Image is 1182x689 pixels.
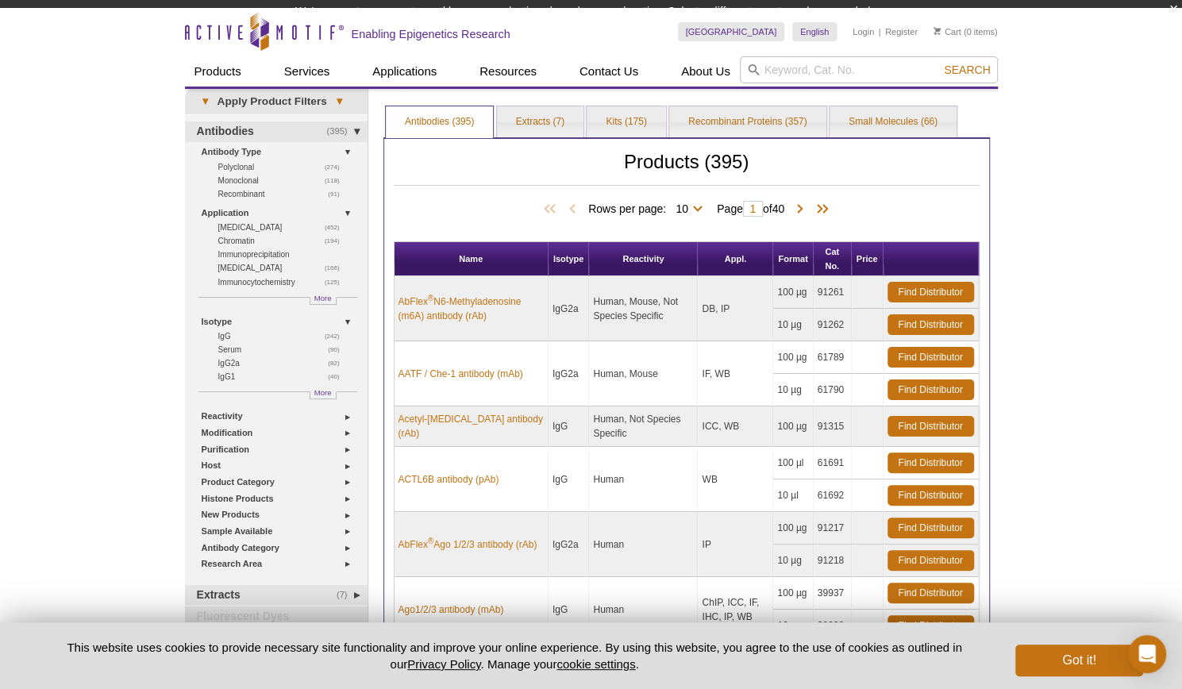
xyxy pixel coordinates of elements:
[549,512,590,577] td: IgG2a
[395,242,549,276] th: Name
[792,202,808,217] span: Next Page
[202,205,358,221] a: Application
[669,106,826,138] a: Recombinant Proteins (357)
[352,27,510,41] h2: Enabling Epigenetics Research
[202,408,358,425] a: Reactivity
[202,506,358,523] a: New Products
[589,577,698,642] td: Human
[1128,635,1166,673] div: Open Intercom Messenger
[202,441,358,458] a: Purification
[740,56,998,83] input: Keyword, Cat. No.
[589,512,698,577] td: Human
[218,370,348,383] a: (40)IgG1
[773,447,813,479] td: 100 µl
[398,367,523,381] a: AATF / Che-1 antibody (mAb)
[327,94,352,109] span: ▾
[202,144,358,160] a: Antibody Type
[887,416,974,437] a: Find Distributor
[398,472,499,487] a: ACTL6B antibody (pAb)
[887,518,974,538] a: Find Distributor
[773,341,813,374] td: 100 µg
[814,512,852,545] td: 91217
[887,282,974,302] a: Find Distributor
[887,550,974,571] a: Find Distributor
[773,545,813,577] td: 10 µg
[852,242,884,276] th: Price
[773,276,813,309] td: 100 µg
[549,406,590,447] td: IgG
[814,610,852,642] td: 39938
[202,474,358,491] a: Product Category
[202,425,358,441] a: Modification
[541,202,564,217] span: First Page
[939,63,995,77] button: Search
[698,276,773,341] td: DB, IP
[944,64,990,76] span: Search
[885,26,918,37] a: Register
[549,577,590,642] td: IgG
[934,22,998,41] li: (0 items)
[887,314,974,335] a: Find Distributor
[386,106,493,138] a: Antibodies (395)
[325,221,348,234] span: (452)
[588,200,709,216] span: Rows per page:
[773,406,813,447] td: 100 µg
[325,160,348,174] span: (274)
[549,242,590,276] th: Isotype
[773,309,813,341] td: 10 µg
[202,523,358,540] a: Sample Available
[325,174,348,187] span: (118)
[337,585,356,606] span: (7)
[887,452,974,473] a: Find Distributor
[814,276,852,309] td: 91261
[773,374,813,406] td: 10 µg
[185,585,368,606] a: (7)Extracts
[185,89,368,114] a: ▾Apply Product Filters▾
[830,106,957,138] a: Small Molecules (66)
[853,26,874,37] a: Login
[328,356,348,370] span: (82)
[814,374,852,406] td: 61790
[325,329,348,343] span: (242)
[310,297,337,305] a: More
[218,261,348,275] a: (166)[MEDICAL_DATA]
[587,106,665,138] a: Kits (175)
[589,242,698,276] th: Reactivity
[218,275,348,289] a: (125)Immunocytochemistry
[328,343,348,356] span: (90)
[887,347,974,368] a: Find Distributor
[698,512,773,577] td: IP
[698,577,773,642] td: ChIP, ICC, IF, IHC, IP, WB
[185,606,368,627] a: Fluorescent Dyes
[275,56,340,87] a: Services
[934,26,961,37] a: Cart
[398,537,537,552] a: AbFlex®Ago 1/2/3 antibody (rAb)
[314,386,332,399] span: More
[325,261,348,275] span: (166)
[589,447,698,512] td: Human
[549,447,590,512] td: IgG
[773,512,813,545] td: 100 µg
[394,155,980,186] h2: Products (395)
[218,234,348,261] a: (194)Chromatin Immunoprecipitation
[328,187,348,201] span: (91)
[773,577,813,610] td: 100 µg
[698,406,773,447] td: ICC, WB
[398,294,544,323] a: AbFlex®N6-Methyladenosine (m6A) antibody (rAb)
[814,242,852,276] th: Cat No.
[202,457,358,474] a: Host
[589,341,698,406] td: Human, Mouse
[470,56,546,87] a: Resources
[814,406,852,447] td: 91315
[814,545,852,577] td: 91218
[887,379,974,400] a: Find Distributor
[218,187,348,201] a: (91)Recombinant
[549,276,590,341] td: IgG2a
[698,447,773,512] td: WB
[814,577,852,610] td: 39937
[326,121,356,142] span: (395)
[773,242,813,276] th: Format
[887,583,974,603] a: Find Distributor
[564,202,580,217] span: Previous Page
[773,479,813,512] td: 10 µl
